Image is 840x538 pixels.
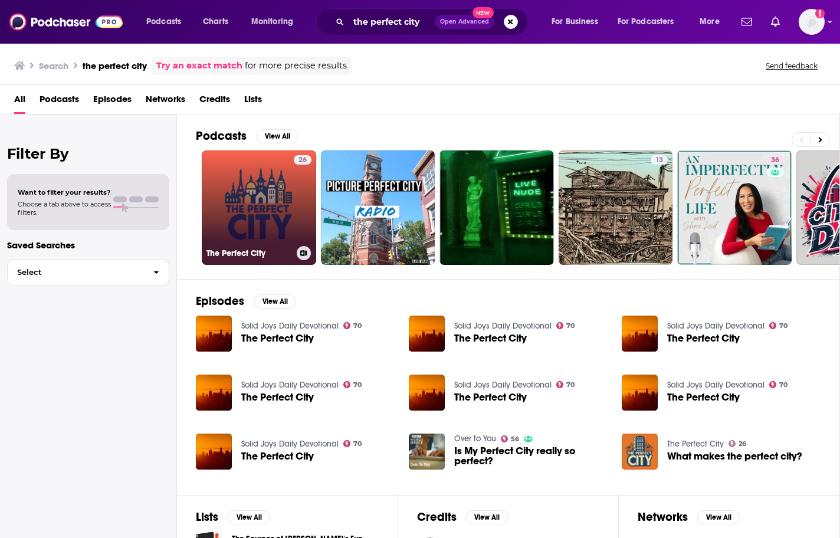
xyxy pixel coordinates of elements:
[196,294,296,309] a: EpisodesView All
[501,435,520,442] a: 56
[146,90,185,114] a: Networks
[466,510,508,524] button: View All
[7,145,169,162] h2: Filter By
[739,441,746,447] span: 26
[697,510,740,524] button: View All
[762,61,821,71] button: Send feedback
[409,316,445,352] img: The Perfect City
[700,14,720,30] span: More
[254,294,296,309] button: View All
[435,15,494,29] button: Open AdvancedNew
[552,14,598,30] span: For Business
[146,14,181,30] span: Podcasts
[454,321,552,331] a: Solid Joys Daily Devotional
[556,381,575,388] a: 70
[241,451,314,461] a: The Perfect City
[203,14,228,30] span: Charts
[409,375,445,411] img: The Perfect City
[667,392,740,402] a: The Perfect City
[196,375,232,411] img: The Perfect City
[202,150,316,265] a: 26The Perfect City
[454,333,527,343] a: The Perfect City
[93,90,132,114] a: Episodes
[14,90,25,114] a: All
[353,382,362,388] span: 70
[799,9,825,35] img: User Profile
[769,381,788,388] a: 70
[779,382,787,388] span: 70
[196,129,247,143] h2: Podcasts
[8,268,144,276] span: Select
[199,90,230,114] a: Credits
[559,150,673,265] a: 13
[195,12,235,31] a: Charts
[298,155,307,166] span: 26
[349,12,435,31] input: Search podcasts, credits, & more...
[622,375,658,411] img: The Perfect City
[206,248,292,258] h3: The Perfect City
[638,510,740,524] a: NetworksView All
[251,14,293,30] span: Monitoring
[196,510,270,524] a: ListsView All
[677,150,792,265] a: 36
[799,9,825,35] button: Show profile menu
[566,382,575,388] span: 70
[766,12,785,32] a: Show notifications dropdown
[667,321,764,331] a: Solid Joys Daily Devotional
[655,155,663,166] span: 13
[566,323,575,329] span: 70
[18,188,111,196] span: Want to filter your results?
[511,437,519,442] span: 56
[737,12,757,32] a: Show notifications dropdown
[241,392,314,402] a: The Perfect City
[196,316,232,352] img: The Perfect City
[7,259,169,286] button: Select
[327,8,539,35] div: Search podcasts, credits, & more...
[618,14,674,30] span: For Podcasters
[440,19,489,25] span: Open Advanced
[667,451,802,461] a: What makes the perfect city?
[343,381,362,388] a: 70
[9,11,123,33] img: Podchaser - Follow, Share and Rate Podcasts
[454,434,496,444] a: Over to You
[241,380,339,390] a: Solid Joys Daily Devotional
[256,129,298,143] button: View All
[543,12,613,31] button: open menu
[454,446,608,466] a: Is My Perfect City really so perfect?
[241,439,339,449] a: Solid Joys Daily Devotional
[7,240,169,251] p: Saved Searches
[196,129,298,143] a: PodcastsView All
[454,392,527,402] span: The Perfect City
[196,510,218,524] h2: Lists
[294,155,311,165] a: 26
[241,333,314,343] a: The Perfect City
[83,60,147,71] h3: the perfect city
[667,333,740,343] a: The Perfect City
[244,90,262,114] a: Lists
[18,200,111,216] span: Choose a tab above to access filters.
[243,12,309,31] button: open menu
[138,12,196,31] button: open menu
[622,316,658,352] a: The Perfect City
[651,155,668,165] a: 13
[454,380,552,390] a: Solid Joys Daily Devotional
[196,294,244,309] h2: Episodes
[196,434,232,470] img: The Perfect City
[667,439,724,449] a: The Perfect City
